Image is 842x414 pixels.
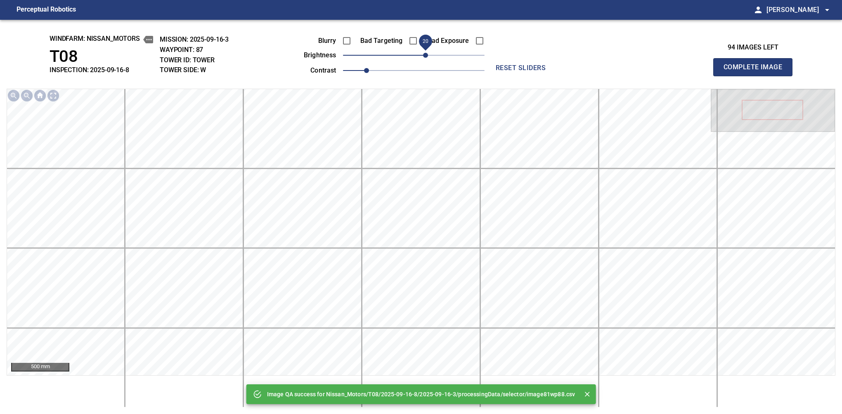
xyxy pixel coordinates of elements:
[160,35,229,43] h2: MISSION: 2025-09-16-3
[290,67,336,74] label: contrast
[20,89,33,102] img: Zoom out
[582,389,592,400] button: Close
[50,66,153,74] h2: INSPECTION: 2025-09-16-8
[160,46,229,54] h2: WAYPOINT: 87
[491,62,551,74] span: reset sliders
[50,35,153,45] h2: windfarm: Nissan_Motors
[160,56,229,64] h2: TOWER ID: Tower
[50,47,153,66] h1: T08
[7,89,20,102] img: Zoom in
[713,58,792,76] button: Complete Image
[722,61,783,73] span: Complete Image
[488,60,554,76] button: reset sliders
[47,89,60,102] img: Toggle full page
[422,38,428,44] span: 20
[17,3,76,16] figcaption: Perceptual Robotics
[763,2,832,18] button: [PERSON_NAME]
[143,35,153,45] button: copy message details
[290,52,336,59] label: brightness
[423,38,469,44] label: Bad Exposure
[160,66,229,74] h2: TOWER SIDE: W
[753,5,763,15] span: person
[822,5,832,15] span: arrow_drop_down
[33,89,47,102] img: Go home
[713,44,792,52] h3: 94 images left
[267,390,575,398] p: Image QA success for Nissan_Motors/T08/2025-09-16-8/2025-09-16-3/processingData/selector/image81w...
[290,38,336,44] label: Blurry
[766,4,832,16] span: [PERSON_NAME]
[357,38,403,44] label: Bad Targeting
